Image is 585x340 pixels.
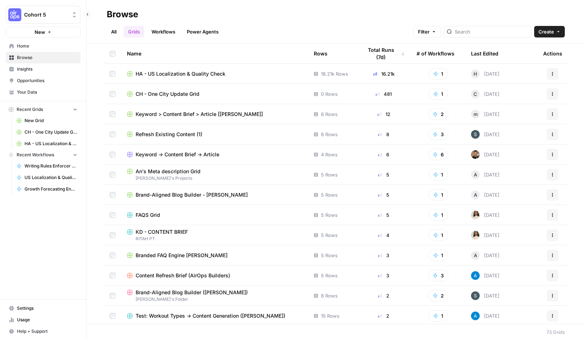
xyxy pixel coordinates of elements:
a: Test: Workout Types -> Content Generation ([PERSON_NAME]) [127,312,302,319]
a: Settings [6,303,80,314]
span: 0 Rows [321,90,338,98]
span: Branded FAQ Engine [PERSON_NAME] [136,252,228,259]
button: Recent Grids [6,104,80,115]
div: 6 [362,151,405,158]
div: 3 [362,272,405,279]
button: 1 [428,229,448,241]
div: 5 [362,191,405,198]
button: 3 [428,270,448,281]
div: 4 [362,232,405,239]
div: [DATE] [471,170,500,179]
button: Create [534,26,565,37]
span: Usage [17,317,77,323]
a: Power Agents [182,26,223,37]
div: Browse [107,9,138,20]
span: FAQS Grid [136,211,160,219]
img: Cohort 5 Logo [8,8,21,21]
a: Home [6,40,80,52]
button: Filter [413,26,441,37]
span: H [474,70,477,77]
a: Brand-Aligned Blog Builder - [PERSON_NAME] [127,191,302,198]
a: Usage [6,314,80,326]
span: C [474,90,477,98]
span: Writing Rules Enforcer 🔨 - Fork - CDJ [25,163,77,169]
button: 1 [428,310,448,322]
a: New Grid [13,115,80,126]
a: CH - One City Update Grid [127,90,302,98]
div: [DATE] [471,90,500,98]
span: Refresh Existing Content (1) [136,131,202,138]
img: o3cqybgnmipr355j8nz4zpq1mc6x [471,312,480,320]
a: HA - US Localization & Quality Check [13,138,80,149]
span: 6 Rows [321,111,338,118]
span: [PERSON_NAME]'s Folder [127,296,302,303]
span: HA - US Localization & Quality Check [136,70,225,77]
img: l7wc9lttar9mml2em7ssp1le7bvz [471,291,480,300]
span: Your Data [17,89,77,95]
button: 1 [428,250,448,261]
a: CH - One City Update Grid [13,126,80,138]
span: A [474,252,477,259]
div: 12 [362,111,405,118]
a: Refresh Existing Content (1) [127,131,302,138]
a: Workflows [147,26,180,37]
span: Keyword > Content Brief > Article [[PERSON_NAME]] [136,111,263,118]
a: All [107,26,121,37]
div: 5 [362,211,405,219]
a: KD - CONTENT BRIEFRITAH PT [127,228,302,242]
div: Last Edited [471,44,498,63]
span: Insights [17,66,77,72]
span: 16.21k Rows [321,70,348,77]
span: 5 Rows [321,252,338,259]
span: m [474,111,478,118]
img: o3cqybgnmipr355j8nz4zpq1mc6x [471,271,480,280]
img: 03va8147u79ydy9j8hf8ees2u029 [471,231,480,240]
span: Keyword -> Content Brief -> Article [136,151,219,158]
span: Growth Forecasting Engine ([PERSON_NAME]) [25,186,77,192]
span: Brand-Aligned Blog Builder - [PERSON_NAME] [136,191,248,198]
span: Home [17,43,77,49]
span: CH - One City Update Grid [25,129,77,135]
span: RITAH PT [127,236,302,242]
div: 3 [362,252,405,259]
a: An's Meta description Grid[PERSON_NAME]'s Projects [127,168,302,182]
div: [DATE] [471,271,500,280]
span: 6 Rows [321,292,338,299]
span: New [35,28,45,36]
span: 15 Rows [321,312,339,319]
span: New Grid [25,117,77,124]
span: Content Refresh Brief (AirOps Builders) [136,272,230,279]
span: Brand-Aligned Blog Builder ([PERSON_NAME]) [136,289,248,296]
a: Your Data [6,86,80,98]
div: Total Runs (7d) [362,44,405,63]
a: Growth Forecasting Engine ([PERSON_NAME]) [13,183,80,195]
span: HA - US Localization & Quality Check [25,140,77,147]
div: 2 [362,312,405,319]
button: Workspace: Cohort 5 [6,6,80,24]
a: US Localization & Quality Check [13,172,80,183]
div: 5 [362,171,405,178]
div: [DATE] [471,211,500,219]
span: 5 Rows [321,171,338,178]
span: 5 Rows [321,272,338,279]
a: Grids [124,26,144,37]
div: 481 [362,90,405,98]
span: Filter [418,28,430,35]
div: [DATE] [471,312,500,320]
button: 6 [428,149,448,160]
button: 1 [428,88,448,100]
span: Recent Workflows [17,152,54,158]
div: 2 [362,292,405,299]
div: [DATE] [471,291,500,300]
button: 1 [428,209,448,221]
button: Recent Workflows [6,149,80,160]
div: [DATE] [471,70,500,78]
a: Content Refresh Brief (AirOps Builders) [127,272,302,279]
button: 1 [428,68,448,80]
span: 5 Rows [321,191,338,198]
button: 2 [428,290,448,301]
a: Keyword -> Content Brief -> Article [127,151,302,158]
a: Browse [6,52,80,63]
a: Branded FAQ Engine [PERSON_NAME] [127,252,302,259]
span: A [474,171,477,178]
